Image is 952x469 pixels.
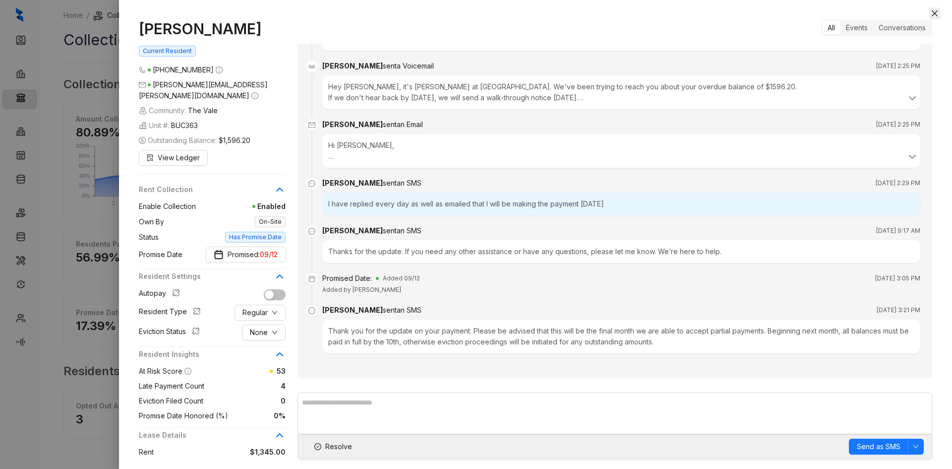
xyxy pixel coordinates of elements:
span: Resolve [325,441,352,452]
span: Rent [139,447,154,458]
span: Enable Collection [139,201,196,212]
span: 4 [204,381,286,392]
span: mail [306,119,318,131]
span: BUC363 [171,120,198,131]
span: sent an SMS [383,179,421,187]
img: Promise Date [214,250,224,260]
span: sent a Voicemail [383,62,434,70]
span: Promise Date Honored (%) [139,410,228,421]
span: Community: [139,105,218,116]
button: Nonedown [242,325,286,340]
div: Eviction Status [139,326,204,339]
button: Close [929,7,941,19]
div: Thank you for the update on your payment. Please be advised that this will be the final month we ... [322,320,920,353]
span: [DATE] 2:29 PM [876,178,920,188]
span: sent an SMS [383,306,421,314]
img: building-icon [139,122,147,130]
span: Lease Details [139,430,274,441]
span: Send as SMS [857,441,900,452]
img: building-icon [139,107,147,115]
span: Own By [139,216,164,227]
div: Promised Date: [322,273,372,284]
div: [PERSON_NAME] [322,61,434,71]
span: info-circle [184,368,191,375]
span: [DATE] 2:25 PM [876,61,920,71]
span: $1,345.00 [154,447,286,458]
div: segmented control [821,20,932,36]
div: Autopay [139,288,184,301]
span: file-search [147,154,154,161]
div: I have replied every day as well as emailed that I will be making the payment [DATE] [322,193,920,215]
div: [PERSON_NAME] [322,119,423,130]
span: Current Resident [139,46,196,57]
span: message [306,225,318,237]
span: phone [139,67,146,73]
span: Regular [242,307,268,318]
span: 0% [228,410,286,421]
span: [PHONE_NUMBER] [153,66,214,74]
span: down [913,444,919,450]
button: View Ledger [139,150,208,166]
span: 53 [277,367,286,375]
span: Unit #: [139,120,198,131]
div: Lease Details [139,430,286,447]
div: Thanks for the update. If you need any other assistance or have any questions, please let me know... [322,240,920,263]
span: down [272,330,278,335]
span: [DATE] 9:17 AM [876,226,920,236]
span: check-circle [314,443,321,450]
span: Added 09/12 [383,273,420,283]
div: [PERSON_NAME] [322,178,421,189]
span: 0 [203,396,286,406]
span: Outstanding Balance: [139,135,250,146]
div: [PERSON_NAME] [322,305,421,316]
span: 09/12 [260,249,278,260]
button: Resolve [306,439,360,455]
span: Late Payment Count [139,381,204,392]
div: Conversations [873,21,931,35]
h1: [PERSON_NAME] [139,20,286,38]
span: Promised: [228,249,278,260]
button: Regulardown [235,305,286,321]
span: [DATE] 3:05 PM [875,273,920,283]
span: None [250,327,268,338]
span: close [931,9,939,17]
span: Has Promise Date [225,232,286,243]
span: Rent Collection [139,184,274,195]
span: $1,596.20 [219,135,250,146]
span: [DATE] 2:25 PM [876,120,920,130]
div: Resident Type [139,306,205,319]
span: Resident Settings [139,271,274,282]
span: Eviction Filed Count [139,396,203,406]
img: Voicemail Icon [306,61,318,72]
div: Rent Collection [139,184,286,201]
div: Hi [PERSON_NAME], It's [PERSON_NAME] at [GEOGRAPHIC_DATA]. We've been trying to reach you regardi... [328,140,914,162]
span: [DATE] 3:21 PM [877,305,920,315]
button: Send as SMS [849,439,908,455]
span: message [306,178,318,190]
span: Promise Date [139,249,182,260]
span: The Vale [188,105,218,116]
div: Resident Settings [139,271,286,288]
div: All [822,21,840,35]
span: info-circle [251,92,258,99]
span: Enabled [196,201,286,212]
span: Added by [PERSON_NAME] [322,286,401,293]
span: Resident Insights [139,349,274,360]
div: Resident Insights [139,349,286,366]
span: At Risk Score [139,367,182,375]
span: info-circle [216,67,223,73]
span: dollar [139,137,146,144]
span: View Ledger [158,152,200,163]
span: sent an Email [383,120,423,129]
span: [PERSON_NAME][EMAIL_ADDRESS][PERSON_NAME][DOMAIN_NAME] [139,80,268,100]
span: calendar [306,273,318,285]
div: [PERSON_NAME] [322,225,421,236]
button: Promise DatePromised: 09/12 [206,247,286,263]
div: Events [840,21,873,35]
span: message [306,305,318,317]
span: sent an SMS [383,226,421,235]
div: Hey [PERSON_NAME], it's [PERSON_NAME] at [GEOGRAPHIC_DATA]. We've been trying to reach you about ... [328,81,914,103]
span: down [272,310,278,316]
span: On-Site [255,216,286,227]
span: Status [139,232,159,243]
